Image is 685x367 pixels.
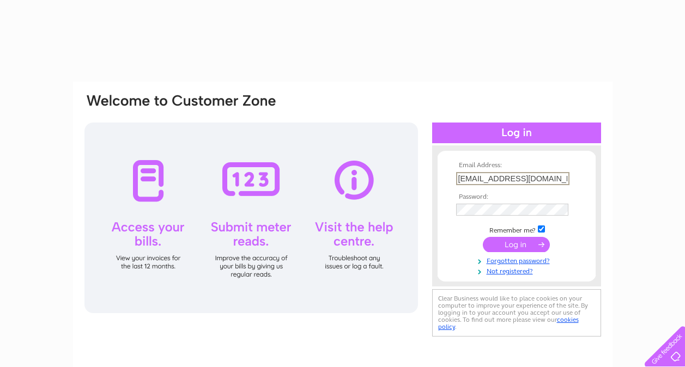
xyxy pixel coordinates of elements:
th: Email Address: [453,162,580,169]
div: Clear Business would like to place cookies on your computer to improve your experience of the sit... [432,289,601,337]
a: Forgotten password? [456,255,580,265]
a: Not registered? [456,265,580,276]
input: Submit [483,237,550,252]
a: cookies policy [438,316,579,331]
th: Password: [453,193,580,201]
td: Remember me? [453,224,580,235]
